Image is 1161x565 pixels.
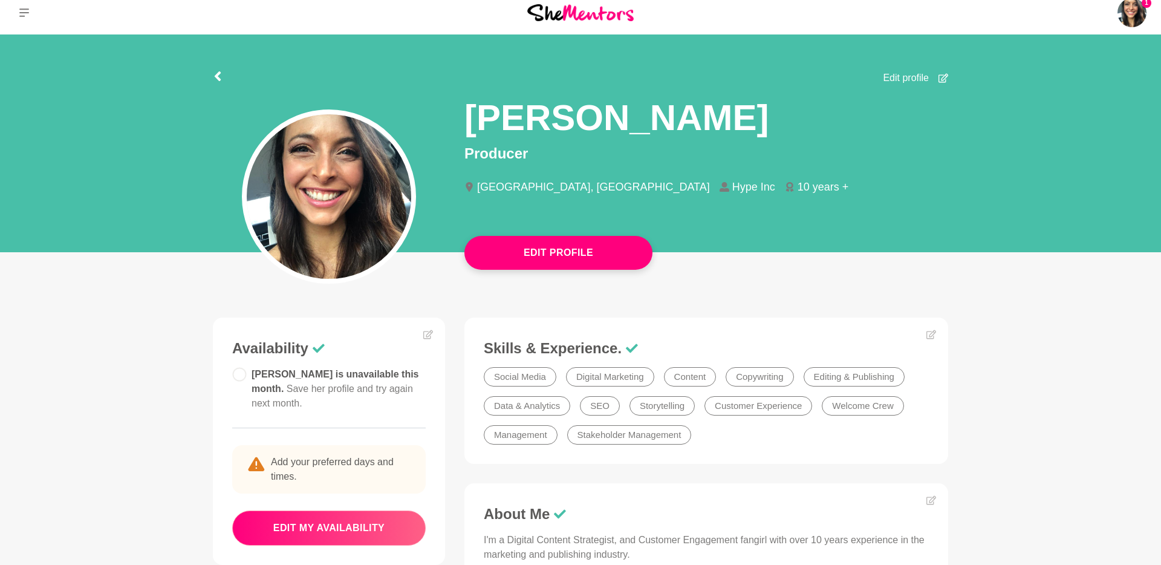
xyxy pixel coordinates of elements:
[232,339,426,358] h3: Availability
[464,236,652,270] button: Edit Profile
[883,71,929,85] span: Edit profile
[484,505,929,523] h3: About Me
[252,384,413,408] span: Save her profile and try again next month.
[464,143,948,165] p: Producer
[484,533,929,562] p: I'm a Digital Content Strategist, and Customer Engagement fangirl with over 10 years experience i...
[464,95,769,140] h1: [PERSON_NAME]
[527,4,634,21] img: She Mentors Logo
[785,181,859,192] li: 10 years +
[484,339,929,358] h3: Skills & Experience.
[464,181,720,192] li: [GEOGRAPHIC_DATA], [GEOGRAPHIC_DATA]
[252,369,419,408] span: [PERSON_NAME] is unavailable this month.
[232,511,426,546] button: edit my availability
[720,181,785,192] li: Hype Inc
[232,445,426,494] p: Add your preferred days and times.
